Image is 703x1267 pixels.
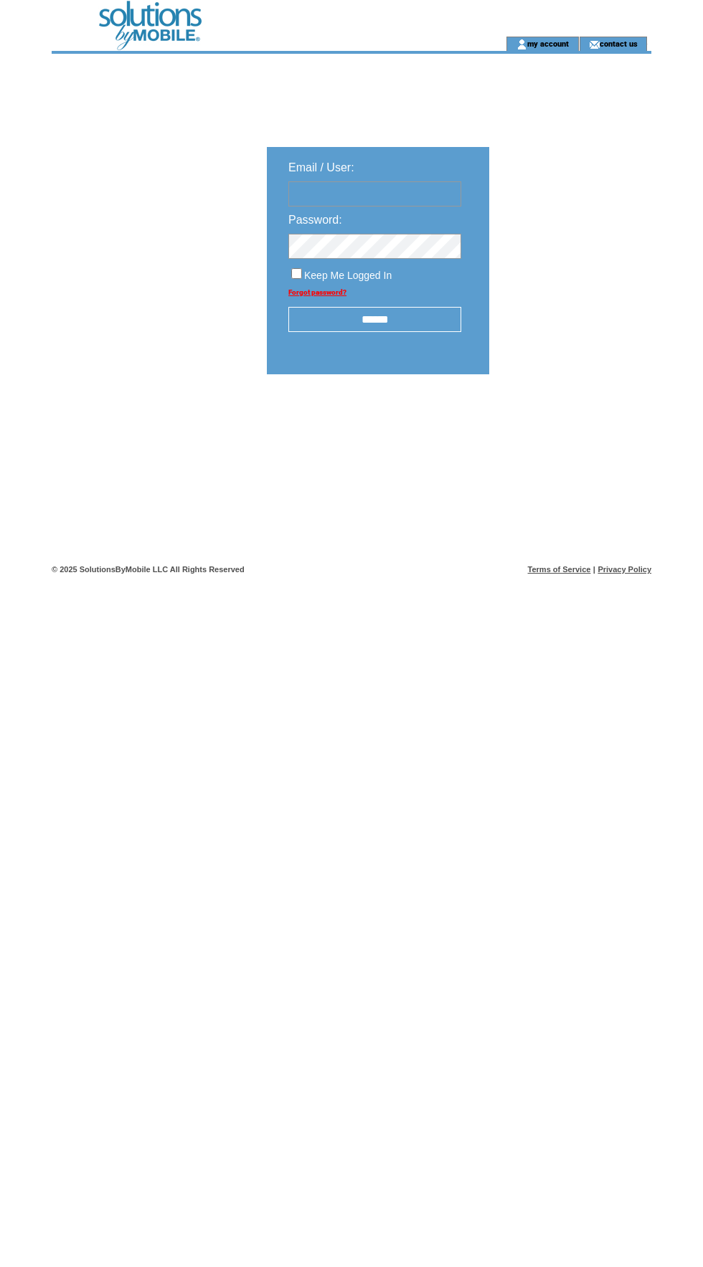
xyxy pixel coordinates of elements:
img: transparent.png;jsessionid=A69F870CCEE27B5FAB9556714BB88B28 [531,410,603,428]
img: contact_us_icon.gif;jsessionid=A69F870CCEE27B5FAB9556714BB88B28 [589,39,600,50]
a: contact us [600,39,638,48]
a: my account [527,39,569,48]
span: © 2025 SolutionsByMobile LLC All Rights Reserved [52,565,245,574]
a: Privacy Policy [598,565,651,574]
span: Email / User: [288,161,354,174]
img: account_icon.gif;jsessionid=A69F870CCEE27B5FAB9556714BB88B28 [516,39,527,50]
a: Forgot password? [288,288,346,296]
span: | [593,565,595,574]
span: Keep Me Logged In [304,270,392,281]
span: Password: [288,214,342,226]
a: Terms of Service [528,565,591,574]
